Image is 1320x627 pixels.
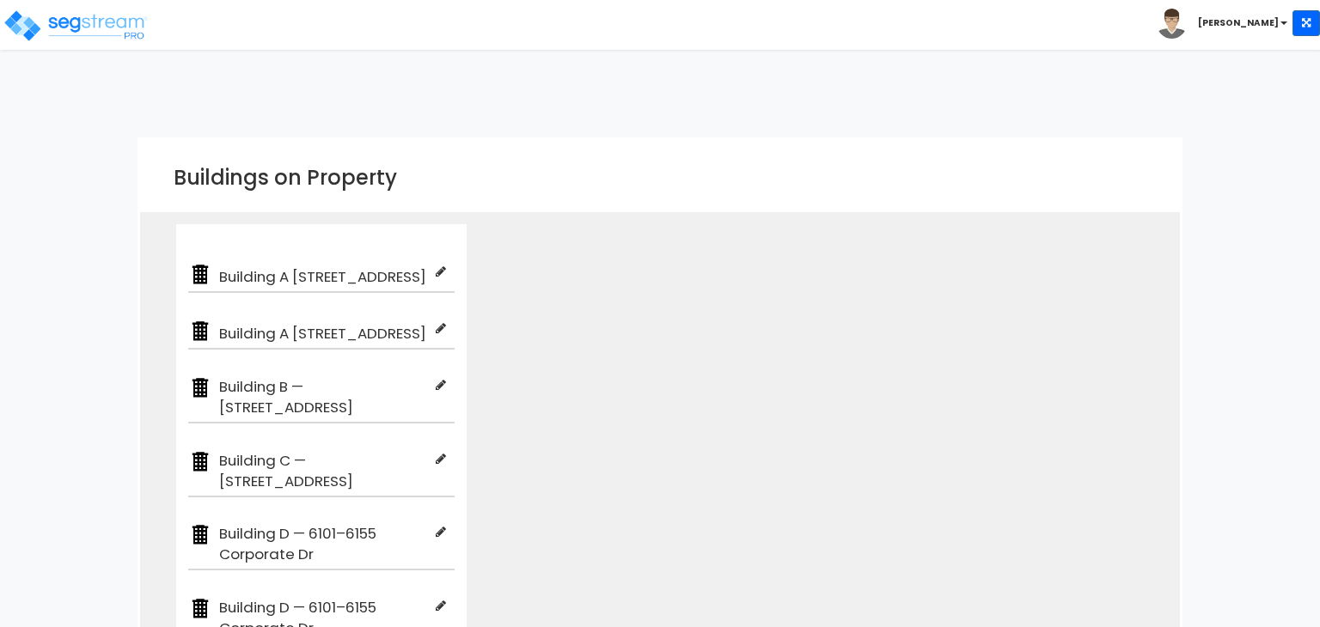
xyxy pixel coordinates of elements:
[188,320,212,344] img: building.png
[3,9,149,43] img: logo_pro_r.png
[212,323,436,344] span: Building A [STREET_ADDRESS]
[174,167,1146,189] h3: Buildings on Property
[212,450,436,491] span: Building C — [STREET_ADDRESS]
[212,523,436,564] span: Building D — 6101–6155 Corporate Dr
[212,376,436,417] span: Building B — [STREET_ADDRESS]
[188,523,212,547] img: building.png
[188,376,212,400] img: building.png
[188,450,212,474] img: building.png
[212,266,436,287] span: Building A [STREET_ADDRESS]
[1157,9,1187,39] img: avatar.png
[1198,16,1279,29] b: [PERSON_NAME]
[188,263,212,287] img: building.png
[188,597,212,621] img: building.png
